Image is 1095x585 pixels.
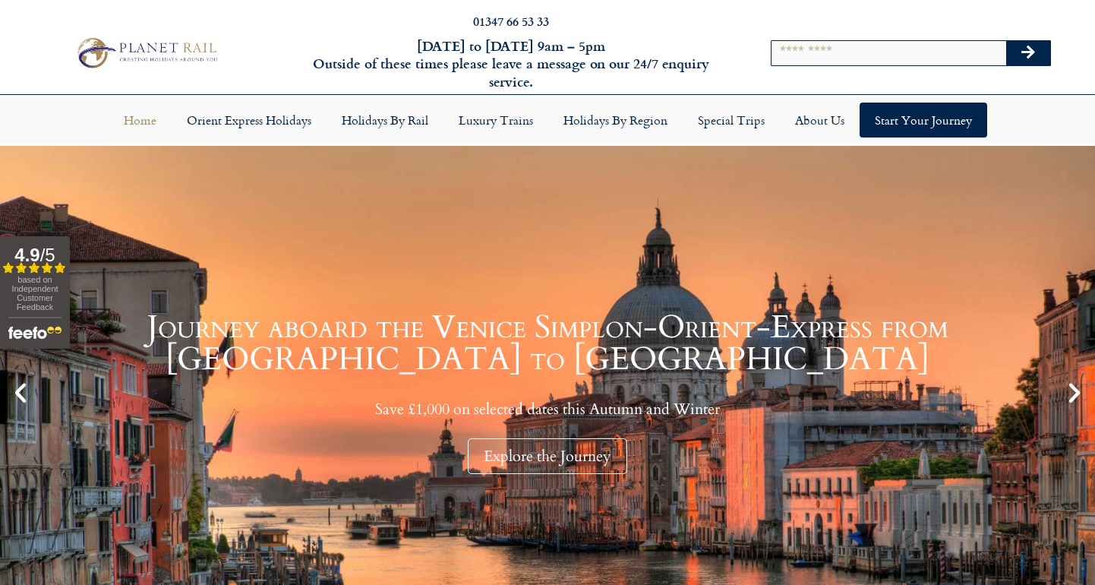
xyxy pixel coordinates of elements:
[780,103,860,138] a: About Us
[109,103,172,138] a: Home
[473,12,549,30] a: 01347 66 53 33
[1006,41,1050,65] button: Search
[71,34,221,71] img: Planet Rail Train Holidays Logo
[1062,380,1087,406] div: Next slide
[683,103,780,138] a: Special Trips
[327,103,443,138] a: Holidays by Rail
[8,380,33,406] div: Previous slide
[8,103,1087,138] nav: Menu
[38,400,1057,419] p: Save £1,000 on selected dates this Autumn and Winter
[172,103,327,138] a: Orient Express Holidays
[38,311,1057,375] h1: Journey aboard the Venice Simplon-Orient-Express from [GEOGRAPHIC_DATA] to [GEOGRAPHIC_DATA]
[860,103,987,138] a: Start your Journey
[468,438,627,474] div: Explore the Journey
[443,103,548,138] a: Luxury Trains
[548,103,683,138] a: Holidays by Region
[296,37,727,90] h6: [DATE] to [DATE] 9am – 5pm Outside of these times please leave a message on our 24/7 enquiry serv...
